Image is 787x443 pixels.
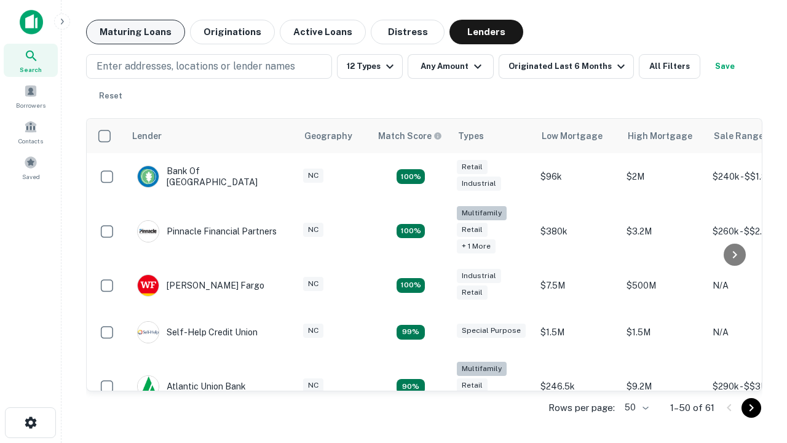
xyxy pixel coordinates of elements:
[620,119,706,153] th: High Mortgage
[303,324,323,338] div: NC
[4,79,58,113] a: Borrowers
[620,153,706,200] td: $2M
[4,151,58,184] a: Saved
[397,278,425,293] div: Matching Properties: 14, hasApolloMatch: undefined
[303,277,323,291] div: NC
[20,10,43,34] img: capitalize-icon.png
[542,129,603,143] div: Low Mortgage
[457,378,488,393] div: Retail
[303,223,323,237] div: NC
[86,54,332,79] button: Enter addresses, locations or lender names
[397,325,425,340] div: Matching Properties: 11, hasApolloMatch: undefined
[620,200,706,262] td: $3.2M
[457,239,496,253] div: + 1 more
[458,129,484,143] div: Types
[457,177,501,191] div: Industrial
[620,309,706,356] td: $1.5M
[16,100,45,110] span: Borrowers
[457,160,488,174] div: Retail
[371,119,451,153] th: Capitalize uses an advanced AI algorithm to match your search with the best lender. The match sco...
[457,285,488,300] div: Retail
[670,401,714,415] p: 1–50 of 61
[705,54,745,79] button: Save your search to get updates of matches that match your search criteria.
[726,305,787,364] iframe: Chat Widget
[397,169,425,184] div: Matching Properties: 15, hasApolloMatch: undefined
[20,65,42,74] span: Search
[304,129,352,143] div: Geography
[714,129,764,143] div: Sale Range
[97,59,295,74] p: Enter addresses, locations or lender names
[91,84,130,108] button: Reset
[534,153,620,200] td: $96k
[457,324,526,338] div: Special Purpose
[137,166,285,188] div: Bank Of [GEOGRAPHIC_DATA]
[297,119,371,153] th: Geography
[548,401,615,415] p: Rows per page:
[303,169,323,183] div: NC
[457,362,507,376] div: Multifamily
[125,119,297,153] th: Lender
[397,379,425,394] div: Matching Properties: 10, hasApolloMatch: undefined
[457,206,507,220] div: Multifamily
[137,274,264,297] div: [PERSON_NAME] Fargo
[22,172,40,182] span: Saved
[457,269,501,283] div: Industrial
[137,321,258,343] div: Self-help Credit Union
[628,129,692,143] div: High Mortgage
[371,20,445,44] button: Distress
[138,166,159,187] img: picture
[280,20,366,44] button: Active Loans
[534,309,620,356] td: $1.5M
[620,399,651,417] div: 50
[137,375,246,397] div: Atlantic Union Bank
[86,20,185,44] button: Maturing Loans
[378,129,440,143] h6: Match Score
[449,20,523,44] button: Lenders
[620,262,706,309] td: $500M
[451,119,534,153] th: Types
[457,223,488,237] div: Retail
[620,356,706,418] td: $9.2M
[408,54,494,79] button: Any Amount
[138,376,159,397] img: picture
[337,54,403,79] button: 12 Types
[742,398,761,418] button: Go to next page
[499,54,634,79] button: Originated Last 6 Months
[639,54,700,79] button: All Filters
[18,136,43,146] span: Contacts
[534,200,620,262] td: $380k
[137,220,277,242] div: Pinnacle Financial Partners
[508,59,628,74] div: Originated Last 6 Months
[138,322,159,343] img: picture
[303,378,323,393] div: NC
[534,119,620,153] th: Low Mortgage
[138,221,159,242] img: picture
[534,356,620,418] td: $246.5k
[132,129,162,143] div: Lender
[397,224,425,239] div: Matching Properties: 20, hasApolloMatch: undefined
[138,275,159,296] img: picture
[4,115,58,148] a: Contacts
[190,20,275,44] button: Originations
[4,44,58,77] a: Search
[534,262,620,309] td: $7.5M
[378,129,442,143] div: Capitalize uses an advanced AI algorithm to match your search with the best lender. The match sco...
